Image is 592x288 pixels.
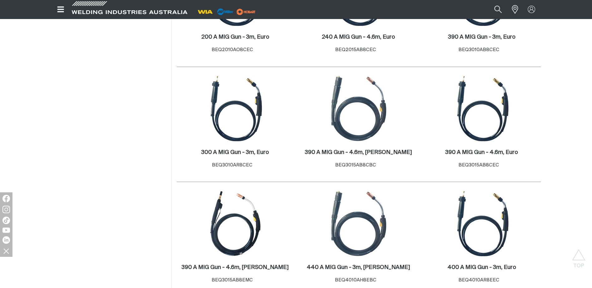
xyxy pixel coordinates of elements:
a: 300 A MIG Gun - 3m, Euro [201,149,269,156]
button: Search products [487,2,509,17]
img: LinkedIn [2,236,10,244]
h2: 390 A MIG Gun - 4.6m, [PERSON_NAME] [182,265,289,270]
h2: 240 A MIG Gun - 4.6m, Euro [322,34,395,40]
h2: 390 A MIG Gun - 4.6m, [PERSON_NAME] [305,150,412,155]
a: 440 A MIG Gun - 3m, [PERSON_NAME] [307,264,410,271]
img: miller [235,7,257,17]
img: 440 A MIG Gun - 3m, Bernard [325,190,392,257]
span: BEQ2010AO8CEC [212,47,253,52]
img: 390 A MIG Gun - 4.6m, Euro [448,75,515,142]
a: 200 A MIG Gun - 3m, Euro [201,34,269,41]
img: Facebook [2,195,10,202]
span: BEQ3010AR8CEC [212,163,252,167]
a: 390 A MIG Gun - 4.6m, Euro [445,149,518,156]
h2: 390 A MIG Gun - 3m, Euro [448,34,516,40]
img: YouTube [2,228,10,233]
span: BEQ3010AB8CEC [458,47,499,52]
img: 400 A MIG Gun - 3m, Euro [448,190,515,257]
a: 240 A MIG Gun - 4.6m, Euro [322,34,395,41]
span: BEQ4010AH8EBC [335,278,376,282]
span: BEQ3015AB8EMC [212,278,253,282]
a: 390 A MIG Gun - 4.6m, [PERSON_NAME] [305,149,412,156]
img: hide socials [1,246,12,256]
span: BEQ2015AB8CEC [335,47,376,52]
img: Instagram [2,206,10,213]
img: 390 A MIG Gun - 4.6m, Bernard [325,75,392,142]
a: 400 A MIG Gun - 3m, Euro [448,264,516,271]
h2: 200 A MIG Gun - 3m, Euro [201,34,269,40]
h2: 390 A MIG Gun - 4.6m, Euro [445,150,518,155]
a: 390 A MIG Gun - 3m, Euro [448,34,516,41]
button: Scroll to top [572,249,586,263]
input: Product name or item number... [479,2,508,17]
h2: 440 A MIG Gun - 3m, [PERSON_NAME] [307,265,410,270]
h2: 400 A MIG Gun - 3m, Euro [448,265,516,270]
img: 300 A MIG Gun - 3m, Euro [202,75,269,142]
a: miller [235,9,257,14]
h2: 300 A MIG Gun - 3m, Euro [201,150,269,155]
span: BEQ4010AR8EEC [458,278,499,282]
span: BEQ3015AB8CEC [458,163,499,167]
span: BEQ3015AB8CBC [335,163,376,167]
img: TikTok [2,217,10,224]
img: 390 A MIG Gun - 4.6m, Miller [202,190,269,257]
a: 390 A MIG Gun - 4.6m, [PERSON_NAME] [182,264,289,271]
